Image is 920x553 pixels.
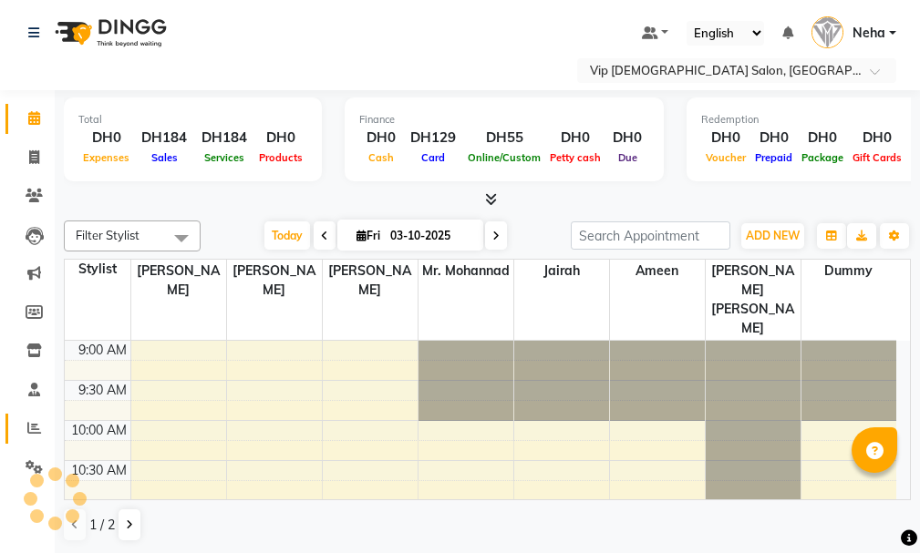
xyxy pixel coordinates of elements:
span: Cash [364,151,398,164]
span: Gift Cards [848,151,906,164]
span: Sales [147,151,182,164]
span: Mr. Mohannad [419,260,513,282]
input: Search Appointment [571,221,730,250]
span: Services [200,151,249,164]
div: DH0 [701,128,750,148]
div: Finance [359,112,649,128]
div: DH184 [194,128,254,148]
img: Neha [811,16,843,48]
div: 10:00 AM [67,421,130,440]
span: Expenses [78,151,134,164]
div: DH0 [750,128,797,148]
span: Package [797,151,848,164]
span: [PERSON_NAME] [323,260,418,302]
span: Online/Custom [463,151,545,164]
span: [PERSON_NAME] [131,260,226,302]
span: Dummy [801,260,897,282]
div: DH0 [797,128,848,148]
span: [PERSON_NAME] [227,260,322,302]
span: Neha [853,24,885,43]
span: Voucher [701,151,750,164]
div: DH0 [359,128,403,148]
div: Stylist [65,260,130,279]
span: ADD NEW [746,229,800,242]
div: DH0 [605,128,649,148]
span: Products [254,151,307,164]
div: DH0 [254,128,307,148]
span: Jairah [514,260,609,282]
button: ADD NEW [741,223,804,249]
span: Due [614,151,642,164]
div: DH0 [848,128,906,148]
span: [PERSON_NAME] [PERSON_NAME] [706,260,801,340]
div: Total [78,112,307,128]
span: Fri [352,229,385,242]
span: 1 / 2 [89,516,115,535]
div: DH0 [78,128,134,148]
div: DH55 [463,128,545,148]
div: DH0 [545,128,605,148]
div: 10:30 AM [67,461,130,480]
input: 2025-10-03 [385,222,476,250]
div: DH184 [134,128,194,148]
span: Petty cash [545,151,605,164]
span: Ameen [610,260,705,282]
span: Prepaid [750,151,797,164]
img: logo [47,7,171,58]
span: Filter Stylist [76,228,140,242]
span: Card [417,151,450,164]
span: Today [264,221,310,250]
div: DH129 [403,128,463,148]
div: 9:00 AM [75,341,130,360]
div: 9:30 AM [75,381,130,400]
